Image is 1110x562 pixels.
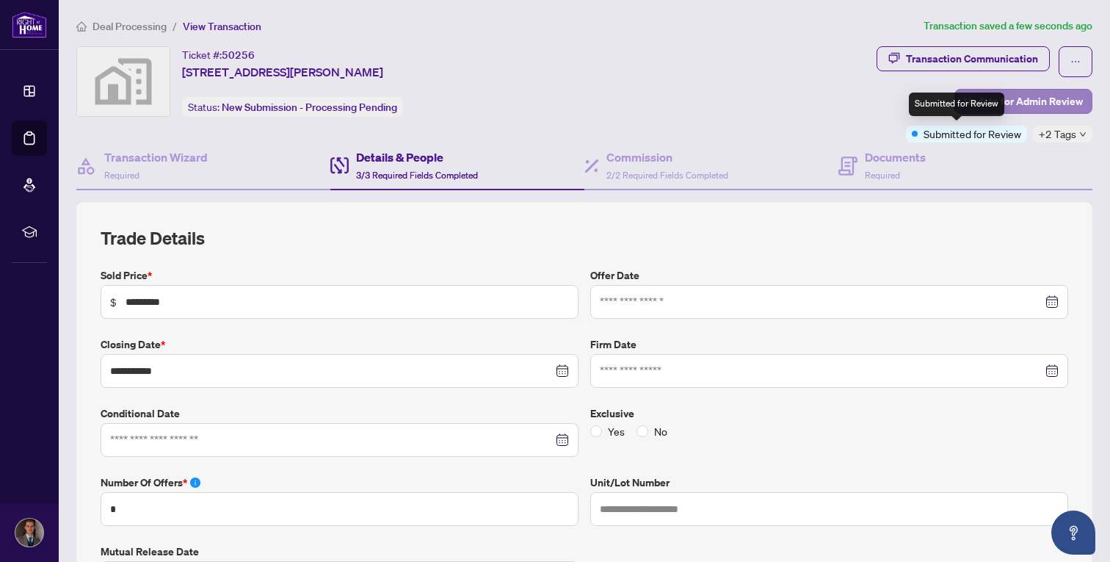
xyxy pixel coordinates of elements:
[104,170,139,181] span: Required
[1070,57,1081,67] span: ellipsis
[110,294,117,310] span: $
[101,267,578,284] label: Sold Price
[101,544,578,560] label: Mutual Release Date
[606,170,728,181] span: 2/2 Required Fields Completed
[101,336,578,353] label: Closing Date
[12,11,47,38] img: logo
[183,20,261,33] span: View Transaction
[356,148,478,166] h4: Details & People
[77,47,170,116] img: svg%3e
[964,90,1083,113] span: Update for Admin Review
[865,148,926,166] h4: Documents
[182,97,403,117] div: Status:
[182,46,255,63] div: Ticket #:
[1039,126,1076,143] span: +2 Tags
[15,519,43,547] img: Profile Icon
[924,126,1021,142] span: Submitted for Review
[606,148,728,166] h4: Commission
[101,406,578,422] label: Conditional Date
[222,48,255,62] span: 50256
[76,21,87,32] span: home
[190,478,200,488] span: info-circle
[602,423,631,439] span: Yes
[182,63,383,81] span: [STREET_ADDRESS][PERSON_NAME]
[865,170,900,181] span: Required
[356,170,478,181] span: 3/3 Required Fields Completed
[222,101,397,114] span: New Submission - Processing Pending
[101,475,578,491] label: Number of offers
[877,46,1050,71] button: Transaction Communication
[104,148,208,166] h4: Transaction Wizard
[906,47,1038,71] div: Transaction Communication
[648,423,673,439] span: No
[590,406,1068,422] label: Exclusive
[909,93,1004,116] div: Submitted for Review
[954,89,1092,114] button: Update for Admin Review
[1051,511,1095,555] button: Open asap
[173,18,177,35] li: /
[590,475,1068,491] label: Unit/Lot Number
[92,20,167,33] span: Deal Processing
[924,18,1092,35] article: Transaction saved a few seconds ago
[1079,131,1087,138] span: down
[101,226,1068,250] h2: Trade Details
[590,336,1068,353] label: Firm Date
[590,267,1068,284] label: Offer Date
